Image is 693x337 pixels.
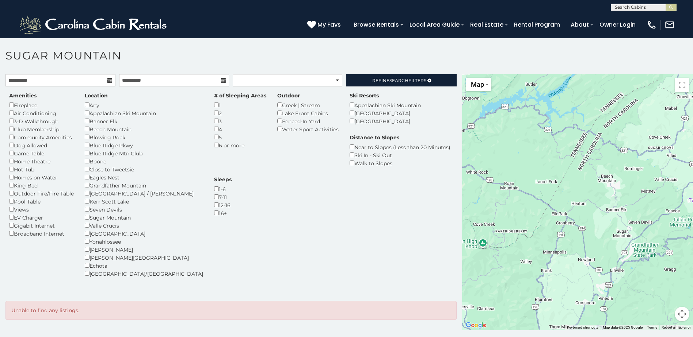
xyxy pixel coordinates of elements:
div: Near to Slopes (Less than 20 Minutes) [350,143,450,151]
div: Fireplace [9,101,74,109]
div: Kerr Scott Lake [85,197,203,205]
img: Google [464,321,488,330]
span: Map [471,81,484,88]
div: Sugar Mountain [85,213,203,221]
a: Real Estate [467,18,507,31]
label: Outdoor [277,92,300,99]
div: 12-16 [214,201,232,209]
div: Blue Ridge Pkwy [85,141,203,149]
div: Any [85,101,203,109]
div: Dog Allowed [9,141,74,149]
div: Homes on Water [9,173,74,181]
label: # of Sleeping Areas [214,92,266,99]
div: [PERSON_NAME][GEOGRAPHIC_DATA] [85,253,203,262]
div: Echota [85,262,203,270]
span: Map data ©2025 Google [603,325,643,329]
div: 1-6 [214,185,232,193]
button: Keyboard shortcuts [567,325,598,330]
a: Report a map error [662,325,691,329]
label: Sleeps [214,176,232,183]
div: Blowing Rock [85,133,203,141]
label: Distance to Slopes [350,134,399,141]
div: Pool Table [9,197,74,205]
div: Lake Front Cabins [277,109,339,117]
div: Grandfather Mountain [85,181,203,189]
label: Amenities [9,92,37,99]
div: Outdoor Fire/Fire Table [9,189,74,197]
div: Seven Devils [85,205,203,213]
div: Valle Crucis [85,221,203,229]
div: 5 [214,133,266,141]
button: Map camera controls [675,307,689,321]
a: Terms (opens in new tab) [647,325,657,329]
label: Location [85,92,108,99]
div: Boone [85,157,203,165]
span: Search [389,78,408,83]
div: Banner Elk [85,117,203,125]
div: 16+ [214,209,232,217]
span: Refine Filters [372,78,426,83]
img: White-1-2.png [18,14,170,36]
div: Fenced-In Yard [277,117,339,125]
div: [GEOGRAPHIC_DATA] / [PERSON_NAME] [85,189,203,197]
label: Ski Resorts [350,92,379,99]
p: Unable to find any listings. [11,307,451,314]
img: phone-regular-white.png [647,20,657,30]
div: 4 [214,125,266,133]
div: Beech Mountain [85,125,203,133]
div: [GEOGRAPHIC_DATA]/[GEOGRAPHIC_DATA] [85,270,203,278]
div: King Bed [9,181,74,189]
div: Broadband Internet [9,229,74,237]
div: [PERSON_NAME] [85,245,203,253]
div: Game Table [9,149,74,157]
div: Club Membership [9,125,74,133]
div: Walk to Slopes [350,159,450,167]
a: My Favs [307,20,343,30]
div: 3 [214,117,266,125]
div: Blue Ridge Mtn Club [85,149,203,157]
a: Owner Login [596,18,639,31]
div: 6 or more [214,141,266,149]
div: Water Sport Activities [277,125,339,133]
a: Local Area Guide [406,18,463,31]
div: Ski In - Ski Out [350,151,450,159]
div: EV Charger [9,213,74,221]
a: RefineSearchFilters [346,74,456,86]
div: Eagles Nest [85,173,203,181]
div: Views [9,205,74,213]
a: Rental Program [510,18,564,31]
div: Home Theatre [9,157,74,165]
div: Community Amenities [9,133,74,141]
div: 7-11 [214,193,232,201]
div: 3-D Walkthrough [9,117,74,125]
button: Toggle fullscreen view [675,78,689,92]
div: Hot Tub [9,165,74,173]
div: Yonahlossee [85,237,203,245]
button: Change map style [466,78,491,91]
div: Air Conditioning [9,109,74,117]
a: Browse Rentals [350,18,403,31]
div: Appalachian Ski Mountain [350,101,421,109]
div: Close to Tweetsie [85,165,203,173]
div: [GEOGRAPHIC_DATA] [350,109,421,117]
a: Open this area in Google Maps (opens a new window) [464,321,488,330]
div: Gigabit Internet [9,221,74,229]
div: Appalachian Ski Mountain [85,109,203,117]
img: mail-regular-white.png [665,20,675,30]
div: [GEOGRAPHIC_DATA] [350,117,421,125]
div: Creek | Stream [277,101,339,109]
div: [GEOGRAPHIC_DATA] [85,229,203,237]
div: 1 [214,101,266,109]
div: 2 [214,109,266,117]
span: My Favs [317,20,341,29]
a: About [567,18,593,31]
